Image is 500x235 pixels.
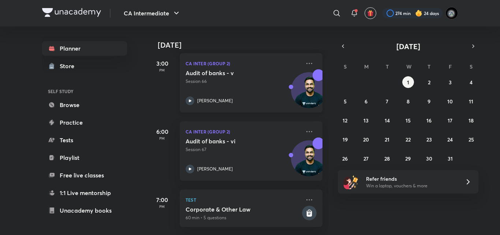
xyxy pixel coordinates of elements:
img: referral [344,175,358,189]
abbr: October 17, 2025 [448,117,452,124]
p: [PERSON_NAME] [197,166,233,172]
button: October 11, 2025 [465,95,477,107]
abbr: October 25, 2025 [469,136,474,143]
button: October 13, 2025 [360,114,372,126]
abbr: October 16, 2025 [426,117,432,124]
p: PM [148,68,177,72]
abbr: Monday [364,63,369,70]
abbr: October 18, 2025 [469,117,474,124]
p: Test [186,195,301,204]
button: October 4, 2025 [465,76,477,88]
button: October 3, 2025 [444,76,456,88]
button: October 12, 2025 [339,114,351,126]
button: October 31, 2025 [444,153,456,164]
img: streak [415,10,422,17]
abbr: October 4, 2025 [470,79,473,86]
p: Win a laptop, vouchers & more [366,183,456,189]
button: avatar [365,7,376,19]
button: October 24, 2025 [444,133,456,145]
abbr: October 14, 2025 [385,117,390,124]
p: 60 min • 5 questions [186,214,301,221]
abbr: Wednesday [406,63,411,70]
a: Company Logo [42,8,101,19]
abbr: October 27, 2025 [363,155,369,162]
a: 1:1 Live mentorship [42,186,127,200]
img: poojita Agrawal [445,7,458,19]
a: Playlist [42,150,127,165]
abbr: October 15, 2025 [406,117,411,124]
abbr: October 8, 2025 [407,98,410,105]
abbr: October 23, 2025 [426,136,432,143]
button: October 10, 2025 [444,95,456,107]
button: October 7, 2025 [381,95,393,107]
button: October 15, 2025 [402,114,414,126]
a: Practice [42,115,127,130]
button: October 16, 2025 [423,114,435,126]
a: Store [42,59,127,73]
abbr: October 6, 2025 [365,98,367,105]
p: [PERSON_NAME] [197,98,233,104]
abbr: October 11, 2025 [469,98,473,105]
abbr: October 12, 2025 [343,117,347,124]
abbr: Tuesday [386,63,389,70]
button: October 20, 2025 [360,133,372,145]
button: October 30, 2025 [423,153,435,164]
abbr: October 1, 2025 [407,79,409,86]
button: October 8, 2025 [402,95,414,107]
abbr: October 13, 2025 [363,117,369,124]
button: October 25, 2025 [465,133,477,145]
a: Tests [42,133,127,147]
abbr: October 10, 2025 [447,98,453,105]
button: October 26, 2025 [339,153,351,164]
button: October 17, 2025 [444,114,456,126]
button: October 28, 2025 [381,153,393,164]
p: CA Inter (Group 2) [186,127,301,136]
img: Avatar [291,76,327,111]
span: [DATE] [396,41,420,51]
abbr: Thursday [428,63,430,70]
abbr: October 19, 2025 [343,136,348,143]
abbr: October 5, 2025 [344,98,347,105]
h5: 7:00 [148,195,177,204]
abbr: October 24, 2025 [447,136,453,143]
button: October 6, 2025 [360,95,372,107]
abbr: Saturday [470,63,473,70]
abbr: October 28, 2025 [384,155,390,162]
abbr: October 29, 2025 [405,155,411,162]
h5: Audit of banks - v [186,69,277,77]
button: October 22, 2025 [402,133,414,145]
h5: Audit of banks - vi [186,137,277,145]
h5: 3:00 [148,59,177,68]
abbr: October 31, 2025 [448,155,453,162]
abbr: October 22, 2025 [406,136,411,143]
button: [DATE] [348,41,468,51]
abbr: October 7, 2025 [386,98,388,105]
h6: SELF STUDY [42,85,127,98]
a: Browse [42,98,127,112]
img: avatar [367,10,374,16]
button: October 23, 2025 [423,133,435,145]
p: CA Inter (Group 2) [186,59,301,68]
h6: Refer friends [366,175,456,183]
button: October 21, 2025 [381,133,393,145]
button: October 9, 2025 [423,95,435,107]
abbr: Friday [449,63,452,70]
p: PM [148,204,177,209]
button: CA Intermediate [119,6,185,21]
p: Session 66 [186,78,301,85]
button: October 1, 2025 [402,76,414,88]
abbr: October 20, 2025 [363,136,369,143]
button: October 5, 2025 [339,95,351,107]
abbr: October 21, 2025 [385,136,389,143]
abbr: October 3, 2025 [449,79,452,86]
img: Avatar [291,144,327,180]
h5: Corporate & Other Law [186,206,301,213]
button: October 14, 2025 [381,114,393,126]
button: October 29, 2025 [402,153,414,164]
button: October 27, 2025 [360,153,372,164]
abbr: October 2, 2025 [428,79,430,86]
h5: 6:00 [148,127,177,136]
div: Store [60,62,79,70]
a: Planner [42,41,127,56]
img: Company Logo [42,8,101,17]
